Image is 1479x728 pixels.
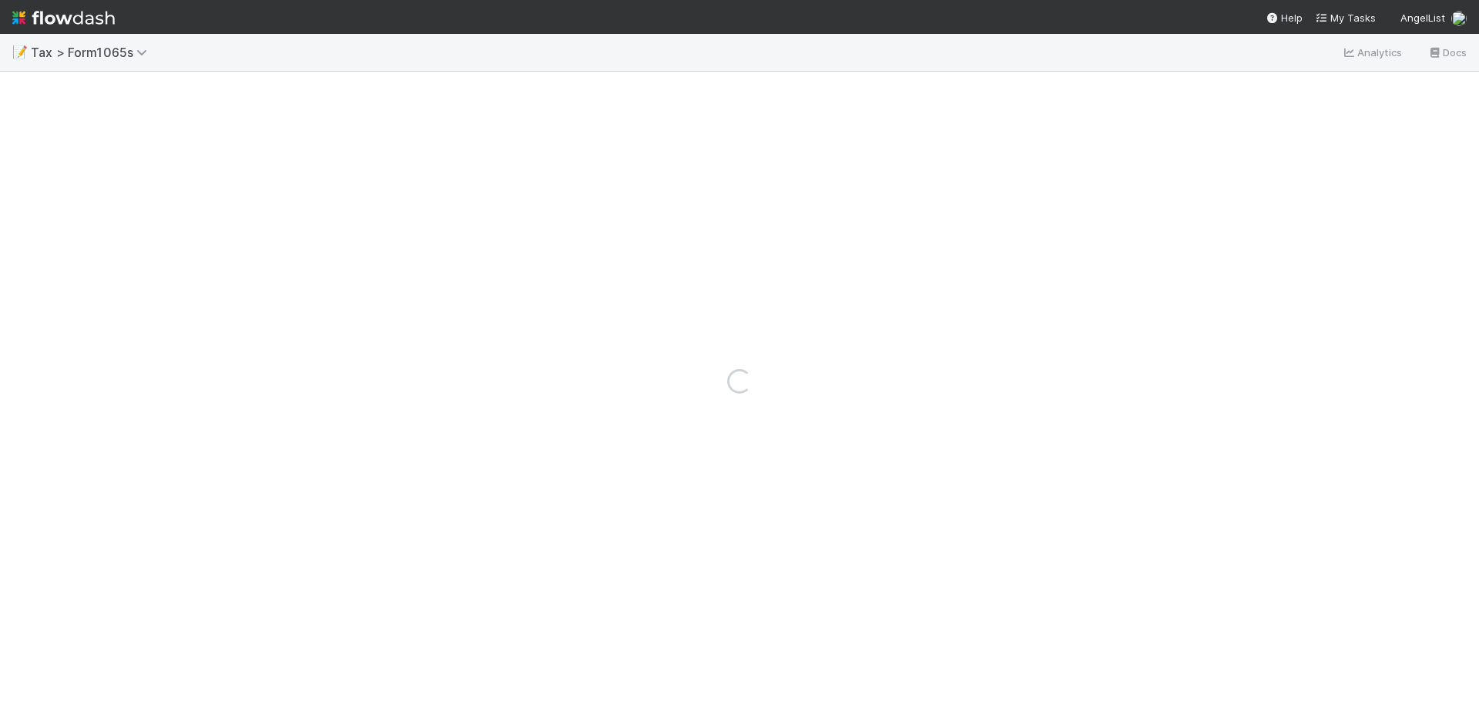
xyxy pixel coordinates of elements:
[1315,10,1376,25] a: My Tasks
[1451,11,1467,26] img: avatar_66854b90-094e-431f-b713-6ac88429a2b8.png
[1266,10,1303,25] div: Help
[1315,12,1376,24] span: My Tasks
[1400,12,1445,24] span: AngelList
[12,5,115,31] img: logo-inverted-e16ddd16eac7371096b0.svg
